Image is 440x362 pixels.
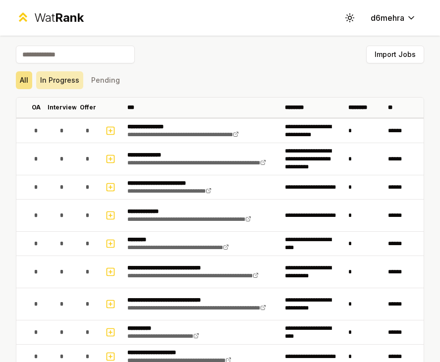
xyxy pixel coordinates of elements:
span: d6mehra [371,12,404,24]
span: Rank [55,10,84,25]
a: WatRank [16,10,84,26]
button: Pending [87,71,124,89]
p: OA [32,103,41,111]
button: Import Jobs [366,46,424,63]
p: Interview [48,103,77,111]
button: All [16,71,32,89]
p: Offer [80,103,96,111]
button: In Progress [36,71,83,89]
div: Wat [34,10,84,26]
button: d6mehra [363,9,424,27]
